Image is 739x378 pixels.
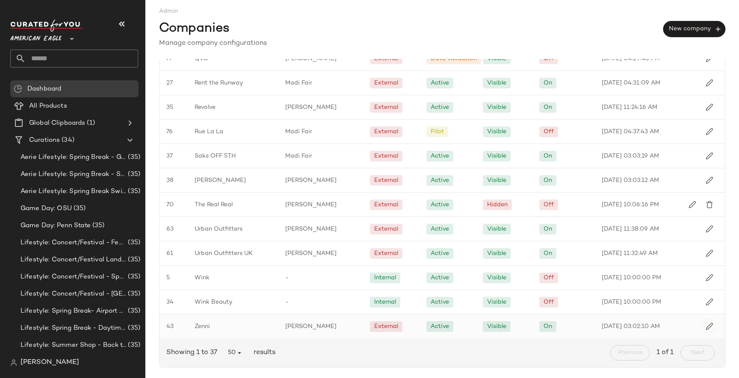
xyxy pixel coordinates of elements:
span: Madi Fair [285,79,312,88]
span: 1 of 1 [656,348,674,358]
img: svg%3e [10,359,17,366]
span: [DATE] 03:03:19 AM [602,152,659,161]
img: svg%3e [706,249,713,257]
img: svg%3e [14,85,22,93]
span: (35) [126,238,140,248]
span: Wink Beauty [195,298,232,307]
img: svg%3e [706,128,713,135]
img: svg%3e [706,225,713,233]
span: Urban Outfitters [195,225,242,234]
span: (35) [126,187,140,196]
span: (35) [126,255,140,265]
span: Lifestyle: Concert/Festival - Sporty [21,272,126,282]
span: 27 [166,79,173,88]
span: 76 [166,127,173,136]
span: [PERSON_NAME] [285,200,337,209]
div: Visible [487,249,506,258]
div: Visible [487,127,506,136]
div: Active [431,249,449,258]
span: 50 [228,349,243,357]
div: Off [544,127,554,136]
div: On [544,225,552,234]
span: 35 [166,103,173,112]
img: cfy_white_logo.C9jOOHJF.svg [10,20,83,32]
span: - [285,273,289,282]
div: Visible [487,273,506,282]
div: External [374,176,398,185]
span: Aerie Lifestyle: Spring Break Swimsuits Landing Page [21,187,126,196]
span: (35) [126,272,140,282]
span: Wink [195,273,210,282]
img: svg%3e [689,201,696,208]
span: [DATE] 11:24:16 AM [602,103,657,112]
div: On [544,249,552,258]
button: 50 [221,345,250,360]
div: On [544,322,552,331]
span: (35) [126,152,140,162]
div: External [374,103,398,112]
span: Rue La La [195,127,223,136]
span: American Eagle [10,29,62,44]
span: Lifestyle: Concert/Festival - [GEOGRAPHIC_DATA] [21,289,126,299]
span: The Real Real [195,200,233,209]
div: Active [431,152,449,161]
span: (35) [126,289,140,299]
div: External [374,225,398,234]
div: Active [431,298,449,307]
span: (35) [91,221,105,231]
div: Visible [487,322,506,331]
div: Internal [374,298,396,307]
div: External [374,200,398,209]
span: Game Day: Penn State [21,221,91,231]
span: 34 [166,298,174,307]
div: Active [431,200,449,209]
span: - [285,298,289,307]
div: Active [431,103,449,112]
div: Visible [487,298,506,307]
span: [DATE] 10:06:16 PM [602,200,659,209]
div: Active [431,273,449,282]
span: Showing 1 to 37 [166,348,221,358]
span: Aerie Lifestyle: Spring Break - Girly/Femme [21,152,126,162]
span: Rent the Runway [195,79,243,88]
div: External [374,249,398,258]
span: Lifestyle: Spring Break- Airport Style [21,306,126,316]
img: svg%3e [706,152,713,160]
span: Saks OFF 5TH [195,152,236,161]
span: (35) [126,170,140,179]
div: Visible [487,79,506,88]
span: 63 [166,225,174,234]
span: Urban Outfitters UK [195,249,253,258]
img: svg%3e [706,298,713,306]
div: Active [431,79,449,88]
span: Lifestyle: Concert/Festival - Femme [21,238,126,248]
img: svg%3e [706,322,713,330]
span: Game Day: OSU [21,204,72,214]
span: Madi Fair [285,127,312,136]
span: (1) [85,118,95,128]
span: Companies [159,19,230,38]
span: Lifestyle: Spring Break - Daytime Casual [21,323,126,333]
div: Active [431,225,449,234]
span: (35) [126,340,140,350]
span: [PERSON_NAME] [285,249,337,258]
span: [DATE] 03:03:12 AM [602,176,659,185]
span: [DATE] 04:37:43 AM [602,127,659,136]
span: [DATE] 11:32:49 AM [602,249,658,258]
span: [DATE] 04:31:09 AM [602,79,660,88]
img: svg%3e [706,103,713,111]
span: 38 [166,176,174,185]
span: [PERSON_NAME] [285,176,337,185]
img: svg%3e [706,274,713,281]
span: [PERSON_NAME] [285,322,337,331]
span: Global Clipboards [29,118,85,128]
div: Manage company configurations [159,38,725,49]
span: [PERSON_NAME] [285,103,337,112]
div: Internal [374,273,396,282]
span: 70 [166,200,174,209]
span: Curations [29,135,60,145]
div: Off [544,200,554,209]
img: svg%3e [706,79,713,87]
span: Lifestyle: Summer Shop - Back to School Essentials [21,340,126,350]
div: Hidden [487,200,508,209]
